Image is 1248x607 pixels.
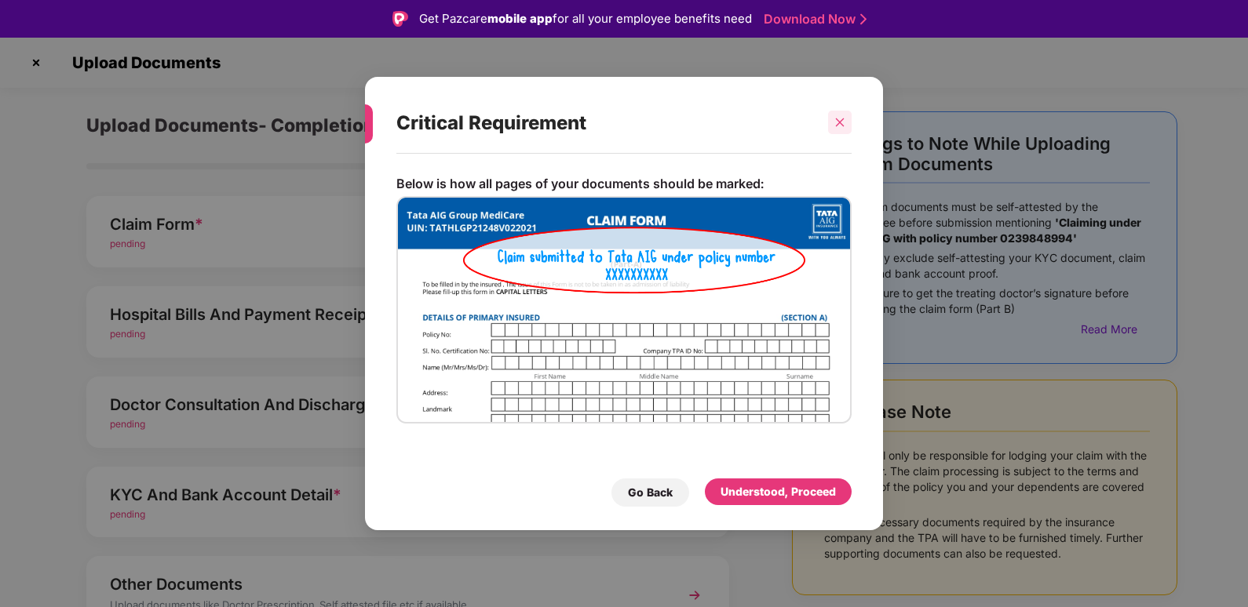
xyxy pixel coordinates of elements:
[396,196,852,423] img: TATA_AIG_HI.png
[628,484,673,501] div: Go Back
[860,11,867,27] img: Stroke
[392,11,408,27] img: Logo
[396,93,814,154] div: Critical Requirement
[396,176,764,192] p: Below is how all pages of your documents should be marked:
[764,11,862,27] a: Download Now
[487,11,553,26] strong: mobile app
[834,117,845,128] span: close
[721,483,836,500] div: Understood, Proceed
[419,9,752,28] div: Get Pazcare for all your employee benefits need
